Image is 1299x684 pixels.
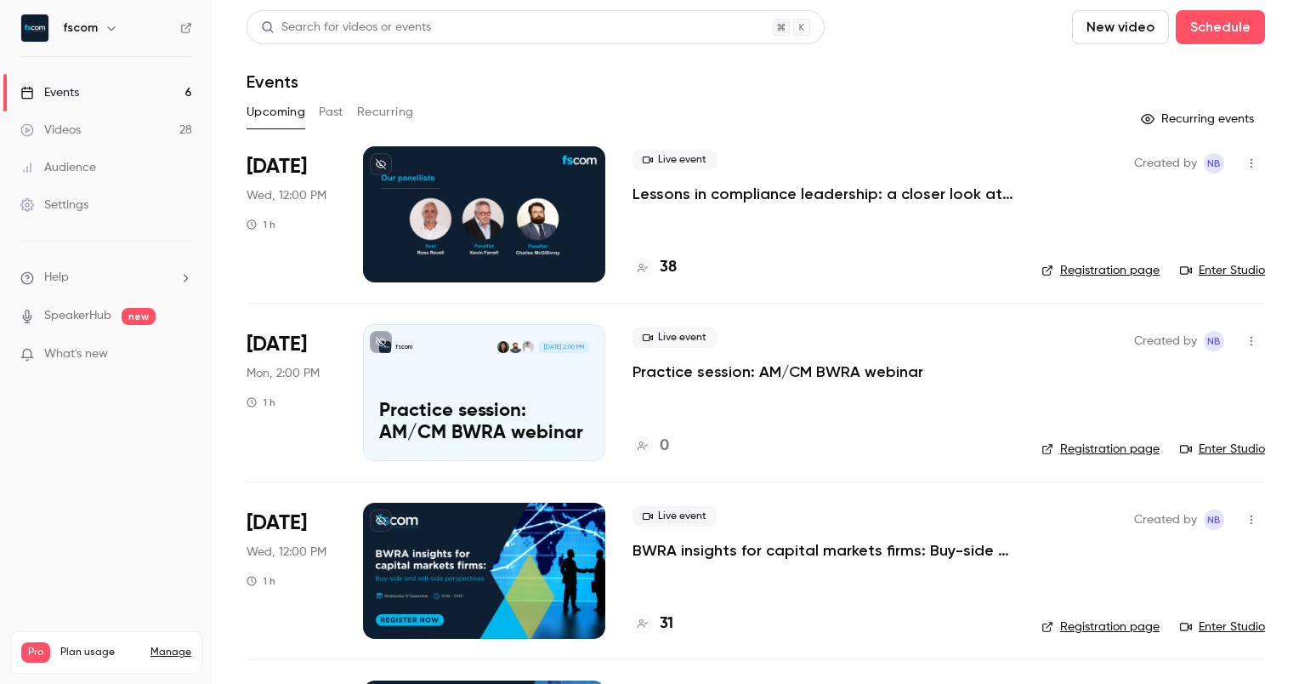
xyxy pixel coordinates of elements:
[247,396,275,409] div: 1 h
[44,307,111,325] a: SpeakerHub
[1180,262,1265,279] a: Enter Studio
[1180,618,1265,636] a: Enter Studio
[497,341,509,353] img: Victoria Ng
[319,99,343,126] button: Past
[632,540,1014,561] a: BWRA insights for capital markets firms: Buy-side and sell-side perspectives
[261,19,431,37] div: Search for videos or events
[247,503,336,639] div: Sep 10 Wed, 12:00 PM (Europe/London)
[1204,331,1224,351] span: Nicola Bassett
[63,20,98,37] h6: fscom
[247,71,298,92] h1: Events
[660,256,677,279] h4: 38
[1176,10,1265,44] button: Schedule
[1134,331,1197,351] span: Created by
[60,646,140,659] span: Plan usage
[21,14,48,42] img: fscom
[632,150,717,170] span: Live event
[1134,153,1197,174] span: Created by
[632,613,673,636] a: 31
[247,574,275,588] div: 1 h
[395,343,412,351] p: fscom
[1207,510,1221,530] span: NB
[247,153,307,180] span: [DATE]
[247,544,326,561] span: Wed, 12:00 PM
[1133,105,1265,133] button: Recurring events
[1041,441,1160,458] a: Registration page
[20,84,79,101] div: Events
[357,99,414,126] button: Recurring
[20,269,192,287] li: help-dropdown-opener
[538,341,588,353] span: [DATE] 2:00 PM
[44,269,69,287] span: Help
[509,341,521,353] img: Charles McGillivary
[247,146,336,282] div: Sep 3 Wed, 12:00 PM (Europe/London)
[21,642,50,663] span: Pro
[20,197,88,214] div: Settings
[172,347,192,362] iframe: Noticeable Trigger
[632,328,717,348] span: Live event
[247,365,320,382] span: Mon, 2:00 PM
[363,324,605,460] a: Practice session: AM/CM BWRA webinarfscomMichael ForemanCharles McGillivaryVictoria Ng[DATE] 2:00...
[1134,510,1197,530] span: Created by
[247,218,275,231] div: 1 h
[247,510,307,537] span: [DATE]
[660,613,673,636] h4: 31
[44,345,108,363] span: What's new
[632,506,717,527] span: Live event
[247,331,307,358] span: [DATE]
[632,362,923,382] a: Practice session: AM/CM BWRA webinar
[20,159,96,176] div: Audience
[632,184,1014,204] a: Lessons in compliance leadership: a closer look at SMF17
[122,308,156,325] span: new
[1207,153,1221,174] span: NB
[1041,618,1160,636] a: Registration page
[1204,153,1224,174] span: Nicola Bassett
[247,99,305,126] button: Upcoming
[1207,331,1221,351] span: NB
[150,646,191,659] a: Manage
[379,401,589,445] p: Practice session: AM/CM BWRA webinar
[632,435,669,458] a: 0
[247,187,326,204] span: Wed, 12:00 PM
[1204,510,1224,530] span: Nicola Bassett
[20,122,81,139] div: Videos
[1180,441,1265,458] a: Enter Studio
[522,341,534,353] img: Michael Foreman
[1072,10,1169,44] button: New video
[247,324,336,460] div: Sep 8 Mon, 2:00 PM (Europe/London)
[1041,262,1160,279] a: Registration page
[632,256,677,279] a: 38
[660,435,669,458] h4: 0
